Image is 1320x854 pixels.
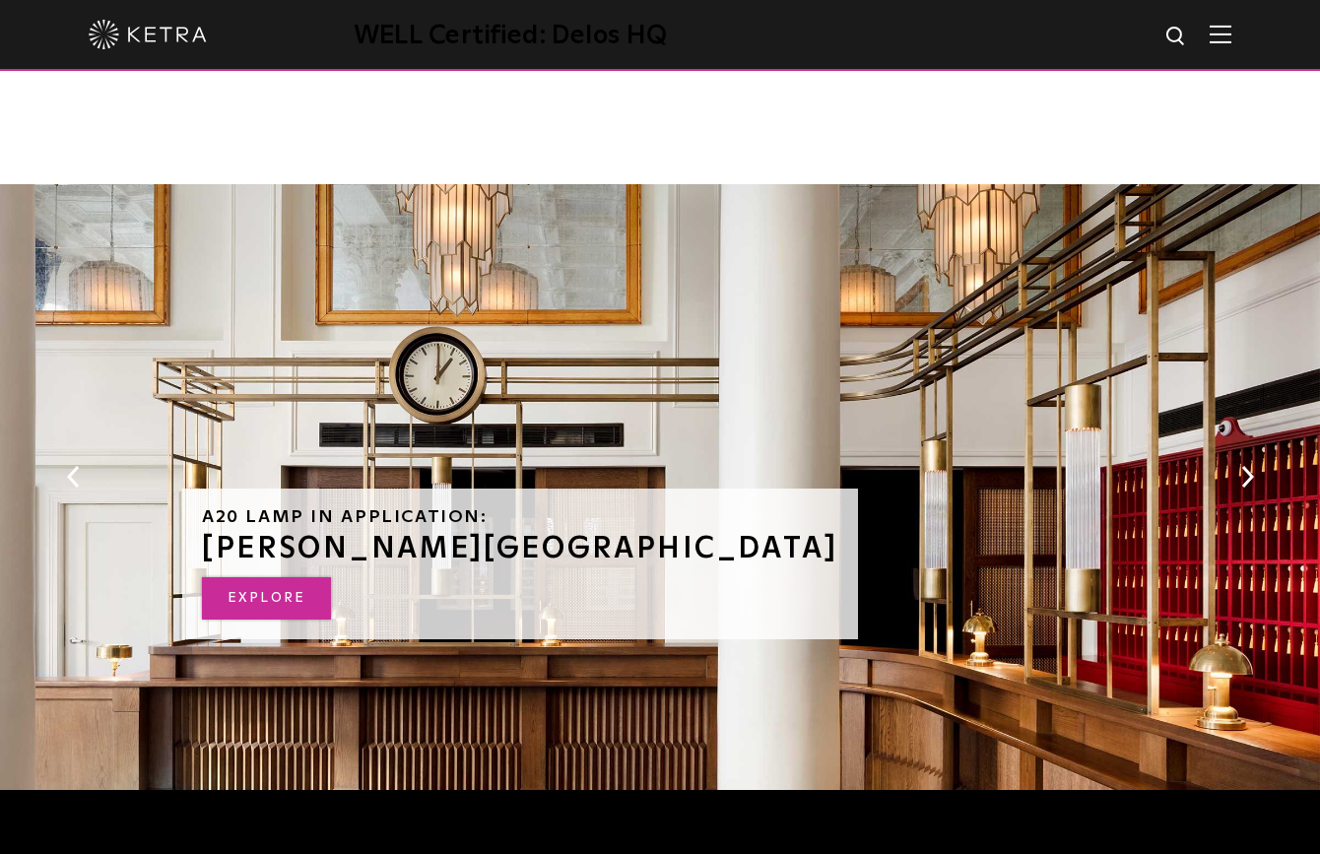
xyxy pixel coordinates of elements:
button: Next [1237,464,1257,490]
a: Explore [202,577,331,620]
h3: [PERSON_NAME][GEOGRAPHIC_DATA] [202,534,838,563]
button: Previous [63,464,83,490]
h6: A20 Lamp in Application: [202,508,838,526]
img: ketra-logo-2019-white [89,20,207,49]
img: Hamburger%20Nav.svg [1210,25,1231,43]
img: search icon [1164,25,1189,49]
